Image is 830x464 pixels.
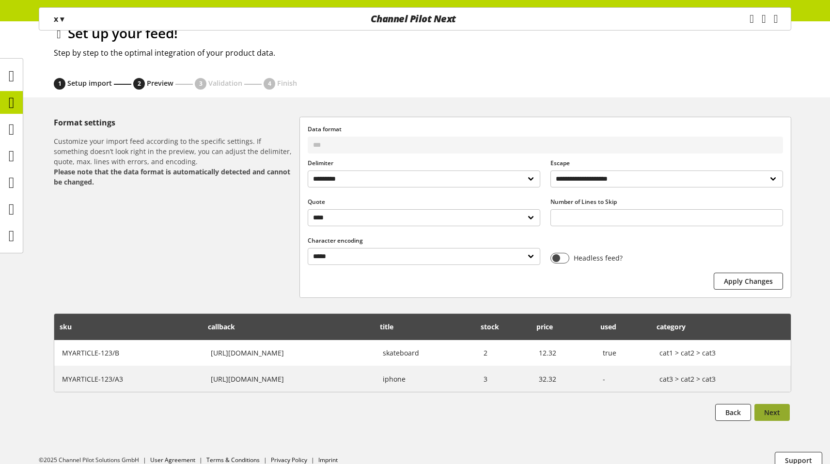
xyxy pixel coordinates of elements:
span: category [657,322,686,331]
span: Next [764,407,780,418]
a: Privacy Policy [271,456,307,464]
span: sku [60,322,72,331]
div: 12.32 [539,348,587,358]
div: cat1 > cat2 > cat3 [659,348,783,358]
span: used [600,322,616,331]
span: stock [481,322,499,331]
span: Back [725,407,741,418]
nav: main navigation [39,7,791,31]
div: cat3 > cat2 > cat3 [659,374,783,384]
span: Set up your feed! [68,24,178,42]
span: Apply Changes [724,276,773,286]
span: price [536,322,553,331]
div: https://your-endpoint.com/cp-jobs-callback3 [211,374,367,384]
b: Please note that the data format is automatically detected and cannot be changed. [54,167,290,186]
span: 2 [138,79,141,88]
h5: Format settings [54,117,296,128]
span: Character encoding [308,236,363,245]
span: Data format [308,125,342,133]
span: ▾ [60,14,64,24]
h2: Step by step to the optimal integration of your product data. [54,47,791,59]
span: 4 [268,79,271,88]
span: Quote [308,198,325,206]
span: Escape [550,159,570,167]
span: Validation [208,78,242,88]
button: Back [715,404,751,421]
a: Terms & Conditions [206,456,260,464]
div: iphone [383,374,468,384]
button: Next [754,404,790,421]
h6: Customize your import feed according to the specific settings. If something doesn’t look right in... [54,136,296,187]
span: Delimiter [308,159,333,167]
span: Headless feed? [569,253,623,263]
p: x [54,13,64,25]
a: Imprint [318,456,338,464]
div: 2 [484,348,524,358]
span: Finish [277,78,297,88]
span: Preview [147,78,173,88]
div: https://your-endpoint.com/cp-jobs-callback [211,348,367,358]
span: callback [208,322,235,331]
span: Number of Lines to Skip [550,198,617,206]
span: 1 [58,79,62,88]
span: title [380,322,393,331]
div: MYARTICLE-123/B [62,348,195,358]
div: 32.32 [539,374,587,384]
span: Setup import [67,78,112,88]
div: skateboard [383,348,468,358]
div: MYARTICLE-123/A3 [62,374,195,384]
a: User Agreement [150,456,195,464]
button: Apply Changes [714,273,783,290]
span: 3 [199,79,203,88]
div: true [603,348,643,358]
div: 3 [484,374,524,384]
